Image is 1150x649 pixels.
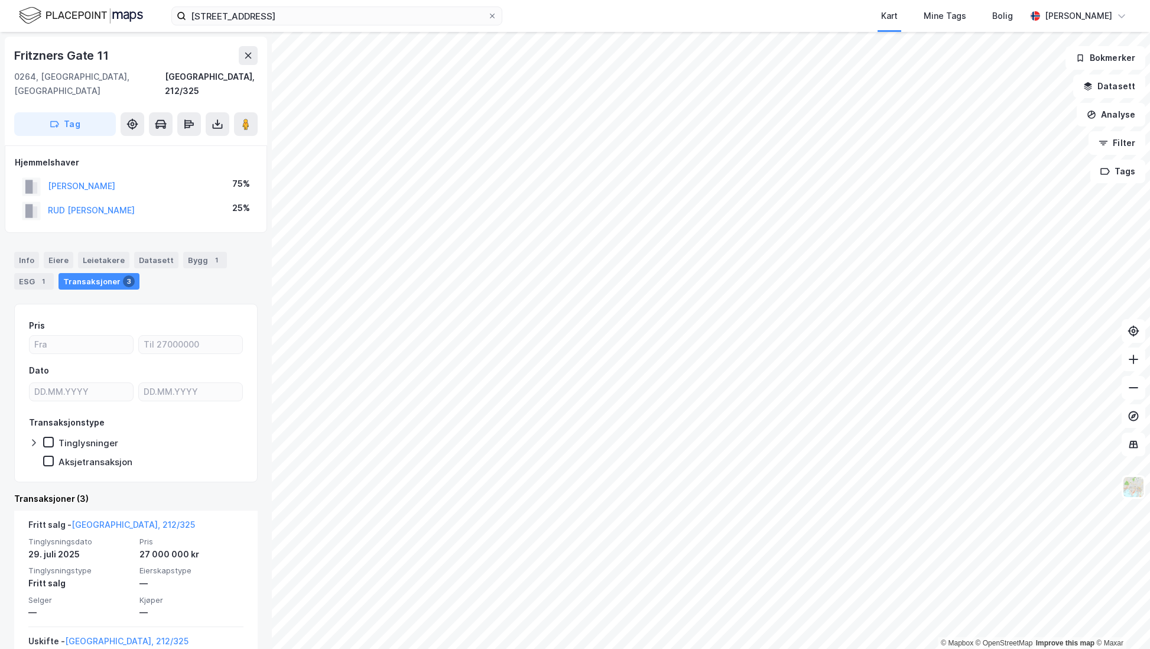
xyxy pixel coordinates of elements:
[134,252,178,268] div: Datasett
[123,275,135,287] div: 3
[924,9,966,23] div: Mine Tags
[232,177,250,191] div: 75%
[1036,639,1094,647] a: Improve this map
[1065,46,1145,70] button: Bokmerker
[1091,592,1150,649] iframe: Chat Widget
[59,437,118,449] div: Tinglysninger
[992,9,1013,23] div: Bolig
[1045,9,1112,23] div: [PERSON_NAME]
[139,537,243,547] span: Pris
[139,336,242,353] input: Til 27000000
[186,7,488,25] input: Søk på adresse, matrikkel, gårdeiere, leietakere eller personer
[28,576,132,590] div: Fritt salg
[1122,476,1145,498] img: Z
[19,5,143,26] img: logo.f888ab2527a4732fd821a326f86c7f29.svg
[139,547,243,562] div: 27 000 000 kr
[29,319,45,333] div: Pris
[139,605,243,619] div: —
[28,595,132,605] span: Selger
[28,605,132,619] div: —
[1077,103,1145,126] button: Analyse
[1091,592,1150,649] div: Kontrollprogram for chat
[1073,74,1145,98] button: Datasett
[59,273,139,290] div: Transaksjoner
[14,273,54,290] div: ESG
[1090,160,1145,183] button: Tags
[44,252,73,268] div: Eiere
[14,112,116,136] button: Tag
[30,336,133,353] input: Fra
[139,383,242,401] input: DD.MM.YYYY
[14,70,165,98] div: 0264, [GEOGRAPHIC_DATA], [GEOGRAPHIC_DATA]
[14,46,111,65] div: Fritzners Gate 11
[59,456,132,468] div: Aksjetransaksjon
[28,537,132,547] span: Tinglysningsdato
[232,201,250,215] div: 25%
[183,252,227,268] div: Bygg
[72,520,195,530] a: [GEOGRAPHIC_DATA], 212/325
[139,576,243,590] div: —
[165,70,258,98] div: [GEOGRAPHIC_DATA], 212/325
[139,595,243,605] span: Kjøper
[65,636,189,646] a: [GEOGRAPHIC_DATA], 212/325
[29,416,105,430] div: Transaksjonstype
[29,364,49,378] div: Dato
[881,9,898,23] div: Kart
[37,275,49,287] div: 1
[139,566,243,576] span: Eierskapstype
[15,155,257,170] div: Hjemmelshaver
[28,518,195,537] div: Fritt salg -
[30,383,133,401] input: DD.MM.YYYY
[14,252,39,268] div: Info
[28,547,132,562] div: 29. juli 2025
[14,492,258,506] div: Transaksjoner (3)
[1089,131,1145,155] button: Filter
[210,254,222,266] div: 1
[78,252,129,268] div: Leietakere
[976,639,1033,647] a: OpenStreetMap
[28,566,132,576] span: Tinglysningstype
[941,639,973,647] a: Mapbox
